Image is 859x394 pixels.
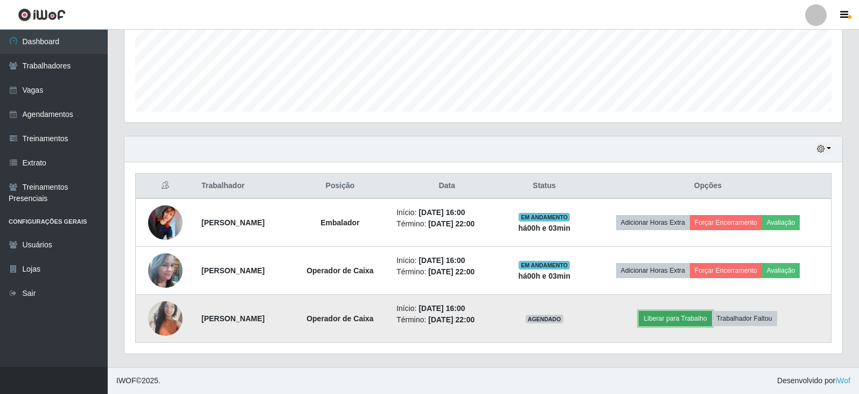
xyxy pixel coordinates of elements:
[418,208,465,217] time: [DATE] 16:00
[762,263,800,278] button: Avaliação
[616,215,690,230] button: Adicionar Horas Extra
[148,295,183,341] img: 1736347435589.jpeg
[519,261,570,269] span: EM ANDAMENTO
[148,240,183,301] img: 1683770959203.jpeg
[639,311,711,326] button: Liberar para Trabalho
[519,213,570,222] span: EM ANDAMENTO
[690,263,762,278] button: Forçar Encerramento
[290,174,390,199] th: Posição
[690,215,762,230] button: Forçar Encerramento
[518,272,570,280] strong: há 00 h e 03 min
[116,376,136,385] span: IWOF
[390,174,504,199] th: Data
[616,263,690,278] button: Adicionar Horas Extra
[195,174,290,199] th: Trabalhador
[526,315,563,323] span: AGENDADO
[762,215,800,230] button: Avaliação
[148,205,183,240] img: 1651545393284.jpeg
[585,174,832,199] th: Opções
[777,375,850,386] span: Desenvolvido por
[396,255,497,266] li: Início:
[835,376,850,385] a: iWof
[428,267,474,276] time: [DATE] 22:00
[396,314,497,326] li: Término:
[428,219,474,228] time: [DATE] 22:00
[396,207,497,218] li: Início:
[504,174,585,199] th: Status
[306,314,374,323] strong: Operador de Caixa
[428,315,474,324] time: [DATE] 22:00
[201,218,264,227] strong: [PERSON_NAME]
[396,266,497,278] li: Término:
[518,224,570,232] strong: há 00 h e 03 min
[396,218,497,230] li: Término:
[201,266,264,275] strong: [PERSON_NAME]
[712,311,777,326] button: Trabalhador Faltou
[116,375,160,386] span: © 2025 .
[396,303,497,314] li: Início:
[418,256,465,265] time: [DATE] 16:00
[201,314,264,323] strong: [PERSON_NAME]
[306,266,374,275] strong: Operador de Caixa
[18,8,66,22] img: CoreUI Logo
[320,218,359,227] strong: Embalador
[418,304,465,313] time: [DATE] 16:00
